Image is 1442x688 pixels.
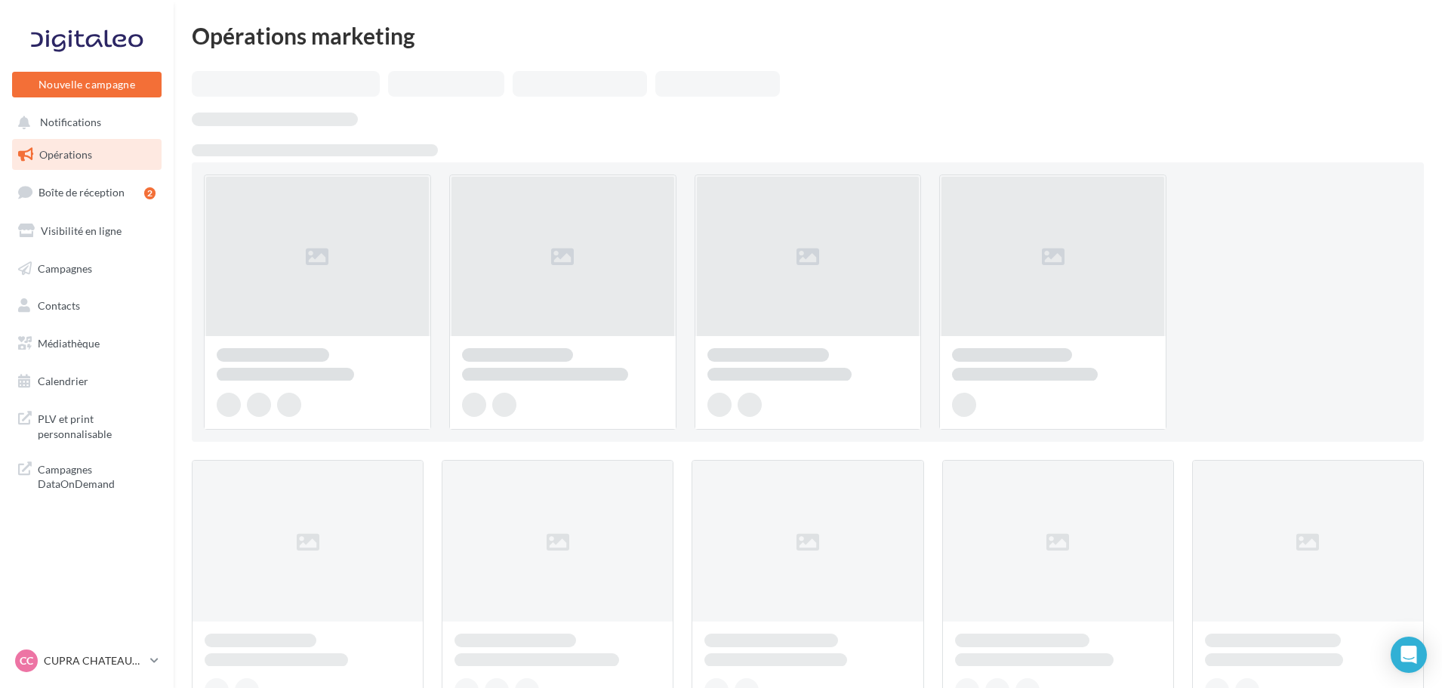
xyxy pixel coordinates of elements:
[39,148,92,161] span: Opérations
[9,453,165,498] a: Campagnes DataOnDemand
[9,290,165,322] a: Contacts
[9,215,165,247] a: Visibilité en ligne
[9,366,165,397] a: Calendrier
[38,337,100,350] span: Médiathèque
[9,176,165,208] a: Boîte de réception2
[38,299,80,312] span: Contacts
[1391,637,1427,673] div: Open Intercom Messenger
[38,459,156,492] span: Campagnes DataOnDemand
[44,653,144,668] p: CUPRA CHATEAUROUX
[39,186,125,199] span: Boîte de réception
[20,653,33,668] span: CC
[9,139,165,171] a: Opérations
[144,187,156,199] div: 2
[12,646,162,675] a: CC CUPRA CHATEAUROUX
[9,328,165,359] a: Médiathèque
[9,403,165,447] a: PLV et print personnalisable
[40,116,101,129] span: Notifications
[38,409,156,441] span: PLV et print personnalisable
[41,224,122,237] span: Visibilité en ligne
[38,261,92,274] span: Campagnes
[38,375,88,387] span: Calendrier
[192,24,1424,47] div: Opérations marketing
[9,253,165,285] a: Campagnes
[12,72,162,97] button: Nouvelle campagne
